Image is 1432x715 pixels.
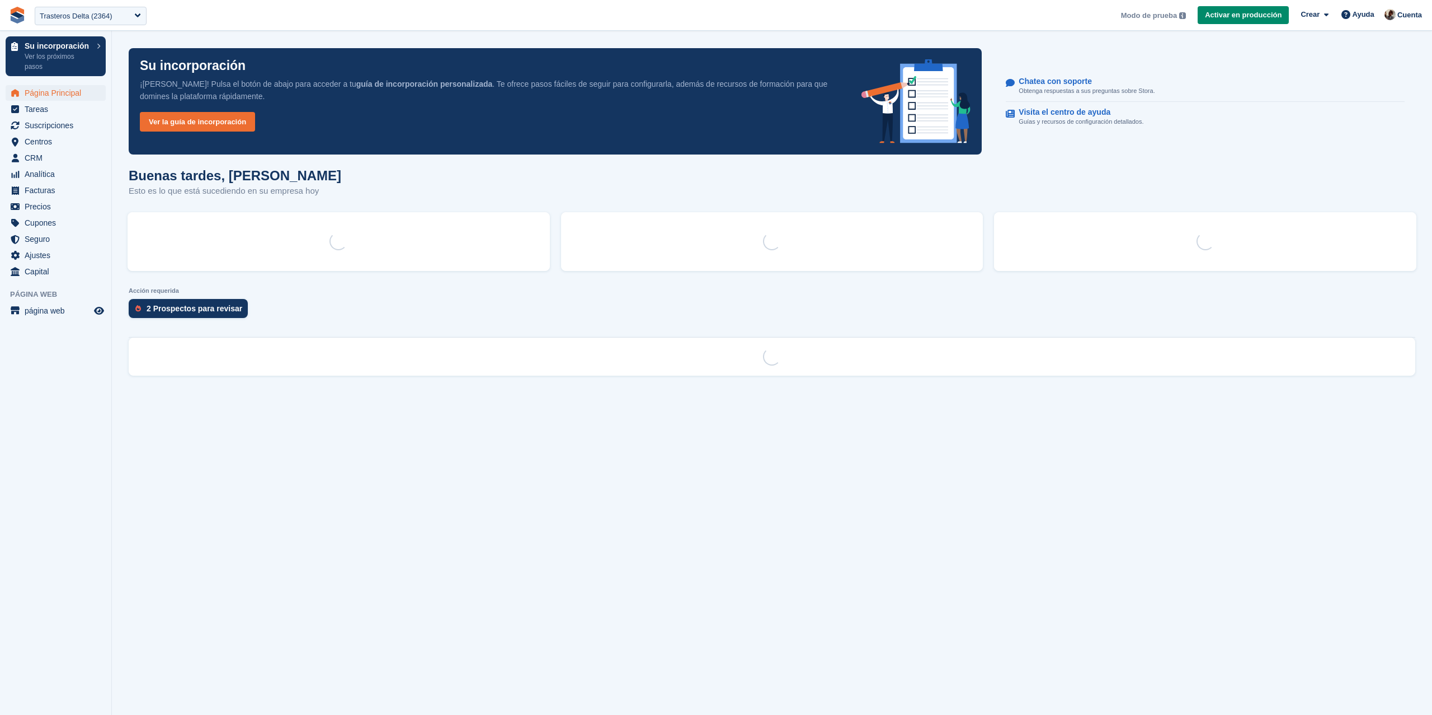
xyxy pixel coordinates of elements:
[1019,108,1134,117] p: Visita el centro de ayuda
[129,287,1415,295] p: Acción requerida
[1019,117,1143,127] p: Guías y recursos de configuración detallados.
[6,264,106,279] a: menu
[25,247,92,263] span: Ajustes
[6,150,106,166] a: menu
[6,247,106,263] a: menu
[6,199,106,214] a: menu
[140,78,844,102] p: ¡[PERSON_NAME]! Pulsa el botón de abajo para acceder a tu . Te ofrece pasos fáciles de seguir par...
[25,150,92,166] span: CRM
[147,304,242,313] div: 2 Prospectos para revisar
[1397,10,1422,21] span: Cuenta
[140,59,246,72] p: Su incorporación
[140,112,255,132] a: Ver la guía de incorporación
[6,36,106,76] a: Su incorporación Ver los próximos pasos
[25,231,92,247] span: Seguro
[25,166,92,182] span: Analítica
[1205,10,1282,21] span: Activar en producción
[6,303,106,319] a: menú
[25,303,92,319] span: página web
[129,185,341,198] p: Esto es lo que está sucediendo en su empresa hoy
[129,299,253,324] a: 2 Prospectos para revisar
[40,11,112,22] div: Trasteros Delta (2364)
[25,264,92,279] span: Capital
[1198,6,1289,25] a: Activar en producción
[10,289,111,300] span: Página web
[356,80,493,88] strong: guía de incorporación personalizada
[6,166,106,182] a: menu
[6,215,106,231] a: menu
[9,7,26,24] img: stora-icon-8386f47178a22dfd0bd8f6a31ec36ba5ce8667c1dd55bd0f319d3a0aa187defe.svg
[1006,102,1405,132] a: Visita el centro de ayuda Guías y recursos de configuración detallados.
[6,134,106,149] a: menu
[135,305,141,312] img: prospect-51fa495bee0391a8d652442698ab0144808aea92771e9ea1ae160a38d050c398.svg
[6,231,106,247] a: menu
[25,183,92,198] span: Facturas
[25,118,92,133] span: Suscripciones
[1353,9,1374,20] span: Ayuda
[25,215,92,231] span: Cupones
[6,183,106,198] a: menu
[6,85,106,101] a: menu
[25,134,92,149] span: Centros
[1019,77,1146,86] p: Chatea con soporte
[1179,12,1186,19] img: icon-info-grey-7440780725fd019a000dd9b08b2336e03edf1995a4989e88bcd33f0948082b44.svg
[1121,10,1177,21] span: Modo de prueba
[129,168,341,183] h1: Buenas tardes, [PERSON_NAME]
[92,304,106,317] a: Vista previa de la tienda
[25,199,92,214] span: Precios
[25,42,91,50] p: Su incorporación
[1384,9,1396,20] img: Patrick Blanc
[1006,71,1405,102] a: Chatea con soporte Obtenga respuestas a sus preguntas sobre Stora.
[6,118,106,133] a: menu
[25,85,92,101] span: Página Principal
[6,101,106,117] a: menu
[1019,86,1155,96] p: Obtenga respuestas a sus preguntas sobre Stora.
[25,101,92,117] span: Tareas
[1301,9,1320,20] span: Crear
[25,52,91,72] p: Ver los próximos pasos
[861,59,971,143] img: onboarding-info-6c161a55d2c0e0a8cae90662b2fe09162a5109e8cc188191df67fb4f79e88e88.svg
